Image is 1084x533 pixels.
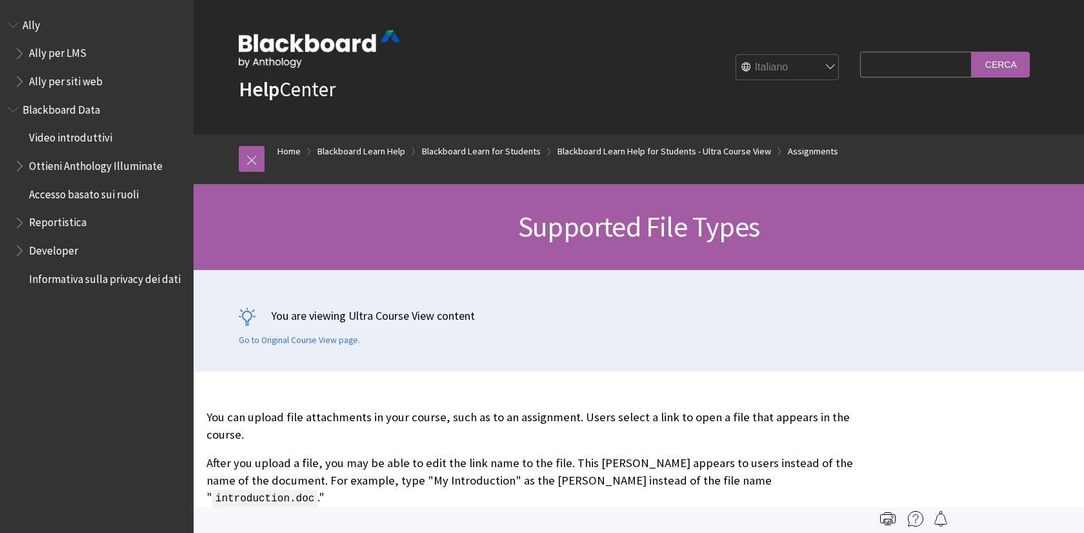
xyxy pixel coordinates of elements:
[736,55,839,81] select: Site Language Selector
[29,127,112,145] span: Video introduttivi
[880,511,896,527] img: Print
[933,511,949,527] img: Follow this page
[239,308,1039,324] p: You are viewing Ultra Course View content
[29,43,86,60] span: Ally per LMS
[518,209,759,244] span: Supported File Types
[908,511,923,527] img: More help
[317,143,405,160] a: Blackboard Learn Help
[557,143,771,160] a: Blackboard Learn Help for Students - Ultra Course View
[206,409,880,443] p: You can upload file attachments in your course, such as to an assignment. Users select a link to ...
[239,30,400,68] img: Blackboard by Anthology
[8,99,186,290] nav: Book outline for Anthology Illuminate
[212,490,317,508] span: introduction.doc
[8,14,186,92] nav: Book outline for Anthology Ally Help
[23,99,100,116] span: Blackboard Data
[239,335,360,346] a: Go to Original Course View page.
[788,143,838,160] a: Assignments
[239,76,279,102] strong: Help
[29,183,139,201] span: Accesso basato sui ruoli
[422,143,541,160] a: Blackboard Learn for Students
[29,70,103,88] span: Ally per siti web
[277,143,301,160] a: Home
[29,268,181,286] span: Informativa sulla privacy dei dati
[239,76,336,102] a: HelpCenter
[29,212,86,229] span: Reportistica
[206,455,880,506] p: After you upload a file, you may be able to edit the link name to the file. This [PERSON_NAME] ap...
[29,240,78,257] span: Developer
[972,52,1030,77] input: Cerca
[23,14,40,32] span: Ally
[29,155,163,172] span: Ottieni Anthology Illuminate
